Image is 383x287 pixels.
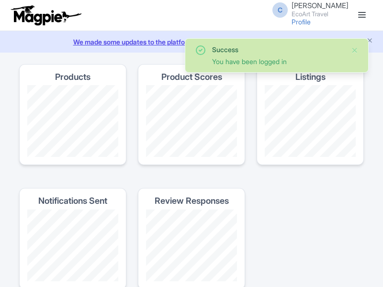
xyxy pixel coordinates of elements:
[292,18,311,26] a: Profile
[212,44,343,55] div: Success
[212,56,343,66] div: You have been logged in
[295,72,326,82] h4: Listings
[292,1,349,10] span: [PERSON_NAME]
[161,72,222,82] h4: Product Scores
[366,36,373,47] button: Close announcement
[38,196,107,206] h4: Notifications Sent
[55,72,90,82] h4: Products
[292,11,349,17] small: EcoArt Travel
[272,2,288,18] span: C
[155,196,229,206] h4: Review Responses
[6,37,377,47] a: We made some updates to the platform. Read more about the new layout
[267,2,349,17] a: C [PERSON_NAME] EcoArt Travel
[351,44,359,56] button: Close
[9,5,83,26] img: logo-ab69f6fb50320c5b225c76a69d11143b.png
